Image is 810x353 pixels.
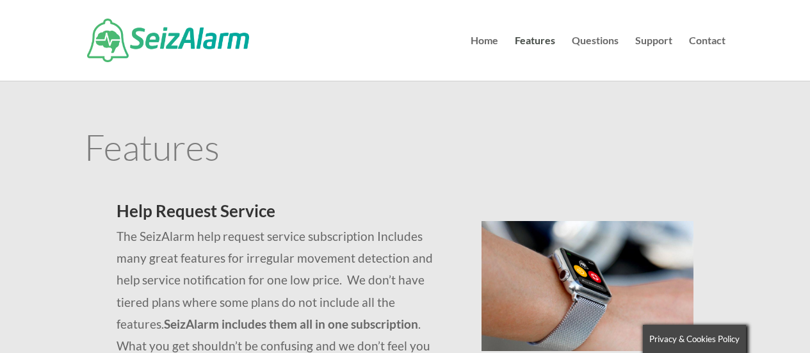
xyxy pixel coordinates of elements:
[87,19,249,62] img: SeizAlarm
[471,36,498,81] a: Home
[689,36,725,81] a: Contact
[649,334,740,344] span: Privacy & Cookies Policy
[635,36,672,81] a: Support
[696,303,796,339] iframe: Help widget launcher
[85,129,725,171] h1: Features
[117,202,450,226] h2: Help Request Service
[572,36,619,81] a: Questions
[164,316,418,331] strong: SeizAlarm includes them all in one subscription
[515,36,555,81] a: Features
[482,221,693,351] img: seizalarm-on-wrist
